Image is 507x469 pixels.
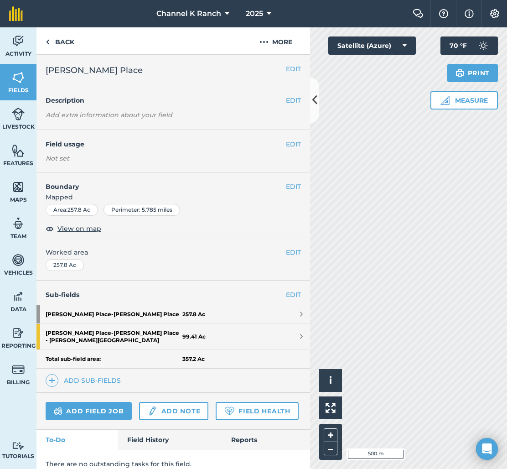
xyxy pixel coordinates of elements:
span: 2025 [246,8,263,19]
img: svg+xml;base64,PD94bWwgdmVyc2lvbj0iMS4wIiBlbmNvZGluZz0idXRmLTgiPz4KPCEtLSBHZW5lcmF0b3I6IEFkb2JlIE... [12,290,25,303]
span: Mapped [36,192,310,202]
div: Perimeter : 5.785 miles [103,204,180,216]
img: svg+xml;base64,PD94bWwgdmVyc2lvbj0iMS4wIiBlbmNvZGluZz0idXRmLTgiPz4KPCEtLSBHZW5lcmF0b3I6IEFkb2JlIE... [147,406,157,417]
a: Add sub-fields [46,374,124,387]
span: i [329,375,332,386]
img: Two speech bubbles overlapping with the left bubble in the forefront [413,9,424,18]
a: Back [36,27,83,54]
img: Ruler icon [440,96,450,105]
button: i [319,369,342,392]
span: 70 ° F [450,36,467,55]
img: A cog icon [489,9,500,18]
img: svg+xml;base64,PD94bWwgdmVyc2lvbj0iMS4wIiBlbmNvZGluZz0idXRmLTgiPz4KPCEtLSBHZW5lcmF0b3I6IEFkb2JlIE... [474,36,492,55]
button: Measure [430,91,498,109]
strong: 257.8 Ac [182,311,205,318]
span: Worked area [46,247,301,257]
button: + [324,428,337,442]
button: Print [447,64,498,82]
div: Area : 257.8 Ac [46,204,98,216]
img: fieldmargin Logo [9,6,23,21]
img: svg+xml;base64,PHN2ZyB4bWxucz0iaHR0cDovL3d3dy53My5vcmcvMjAwMC9zdmciIHdpZHRoPSI1NiIgaGVpZ2h0PSI2MC... [12,71,25,84]
p: There are no outstanding tasks for this field. [46,459,301,469]
img: svg+xml;base64,PD94bWwgdmVyc2lvbj0iMS4wIiBlbmNvZGluZz0idXRmLTgiPz4KPCEtLSBHZW5lcmF0b3I6IEFkb2JlIE... [12,326,25,340]
button: EDIT [286,139,301,149]
img: svg+xml;base64,PHN2ZyB4bWxucz0iaHR0cDovL3d3dy53My5vcmcvMjAwMC9zdmciIHdpZHRoPSIxNyIgaGVpZ2h0PSIxNy... [465,8,474,19]
strong: 99.41 Ac [182,333,206,340]
strong: [PERSON_NAME] Place - [PERSON_NAME] Place - [PERSON_NAME][GEOGRAPHIC_DATA] [46,324,182,349]
img: svg+xml;base64,PD94bWwgdmVyc2lvbj0iMS4wIiBlbmNvZGluZz0idXRmLTgiPz4KPCEtLSBHZW5lcmF0b3I6IEFkb2JlIE... [54,406,62,417]
span: View on map [57,224,101,234]
a: Reports [222,430,310,450]
button: EDIT [286,95,301,105]
strong: Total sub-field area: [46,355,182,363]
img: svg+xml;base64,PD94bWwgdmVyc2lvbj0iMS4wIiBlbmNvZGluZz0idXRmLTgiPz4KPCEtLSBHZW5lcmF0b3I6IEFkb2JlIE... [12,34,25,48]
img: svg+xml;base64,PHN2ZyB4bWxucz0iaHR0cDovL3d3dy53My5vcmcvMjAwMC9zdmciIHdpZHRoPSI5IiBoZWlnaHQ9IjI0Ii... [46,36,50,47]
button: EDIT [286,182,301,192]
button: EDIT [286,64,301,74]
strong: 357.2 Ac [182,355,205,363]
strong: [PERSON_NAME] Place - [PERSON_NAME] Place [46,305,182,323]
img: svg+xml;base64,PHN2ZyB4bWxucz0iaHR0cDovL3d3dy53My5vcmcvMjAwMC9zdmciIHdpZHRoPSIyMCIgaGVpZ2h0PSIyNC... [259,36,269,47]
img: svg+xml;base64,PD94bWwgdmVyc2lvbj0iMS4wIiBlbmNvZGluZz0idXRmLTgiPz4KPCEtLSBHZW5lcmF0b3I6IEFkb2JlIE... [12,253,25,267]
a: To-Do [36,430,118,450]
div: 257.8 Ac [46,259,84,271]
img: svg+xml;base64,PD94bWwgdmVyc2lvbj0iMS4wIiBlbmNvZGluZz0idXRmLTgiPz4KPCEtLSBHZW5lcmF0b3I6IEFkb2JlIE... [12,363,25,376]
img: Four arrows, one pointing top left, one top right, one bottom right and the last bottom left [326,403,336,413]
a: [PERSON_NAME] Place-[PERSON_NAME] Place257.8 Ac [36,305,310,323]
img: svg+xml;base64,PD94bWwgdmVyc2lvbj0iMS4wIiBlbmNvZGluZz0idXRmLTgiPz4KPCEtLSBHZW5lcmF0b3I6IEFkb2JlIE... [12,442,25,450]
a: Add note [139,402,208,420]
img: svg+xml;base64,PHN2ZyB4bWxucz0iaHR0cDovL3d3dy53My5vcmcvMjAwMC9zdmciIHdpZHRoPSIxOCIgaGVpZ2h0PSIyNC... [46,223,54,234]
img: svg+xml;base64,PD94bWwgdmVyc2lvbj0iMS4wIiBlbmNvZGluZz0idXRmLTgiPz4KPCEtLSBHZW5lcmF0b3I6IEFkb2JlIE... [12,107,25,121]
h4: Sub-fields [36,290,310,300]
button: EDIT [286,247,301,257]
button: Satellite (Azure) [328,36,416,55]
img: svg+xml;base64,PD94bWwgdmVyc2lvbj0iMS4wIiBlbmNvZGluZz0idXRmLTgiPz4KPCEtLSBHZW5lcmF0b3I6IEFkb2JlIE... [12,217,25,230]
em: Add extra information about your field [46,111,172,119]
img: svg+xml;base64,PHN2ZyB4bWxucz0iaHR0cDovL3d3dy53My5vcmcvMjAwMC9zdmciIHdpZHRoPSIxOSIgaGVpZ2h0PSIyNC... [455,68,464,78]
h4: Description [46,95,301,105]
span: Channel K Ranch [156,8,221,19]
button: 70 °F [440,36,498,55]
img: svg+xml;base64,PHN2ZyB4bWxucz0iaHR0cDovL3d3dy53My5vcmcvMjAwMC9zdmciIHdpZHRoPSI1NiIgaGVpZ2h0PSI2MC... [12,144,25,157]
img: svg+xml;base64,PHN2ZyB4bWxucz0iaHR0cDovL3d3dy53My5vcmcvMjAwMC9zdmciIHdpZHRoPSI1NiIgaGVpZ2h0PSI2MC... [12,180,25,194]
button: View on map [46,223,101,234]
button: – [324,442,337,455]
a: Field Health [216,402,298,420]
a: Field History [118,430,222,450]
button: More [242,27,310,54]
h4: Boundary [36,172,286,192]
h4: Field usage [46,139,286,149]
img: svg+xml;base64,PHN2ZyB4bWxucz0iaHR0cDovL3d3dy53My5vcmcvMjAwMC9zdmciIHdpZHRoPSIxNCIgaGVpZ2h0PSIyNC... [49,375,55,386]
img: A question mark icon [438,9,449,18]
div: Not set [46,154,301,163]
a: [PERSON_NAME] Place-[PERSON_NAME] Place - [PERSON_NAME][GEOGRAPHIC_DATA]99.41 Ac [36,324,310,349]
div: Open Intercom Messenger [476,438,498,460]
a: Add field job [46,402,132,420]
span: [PERSON_NAME] Place [46,64,143,77]
a: EDIT [286,290,301,300]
